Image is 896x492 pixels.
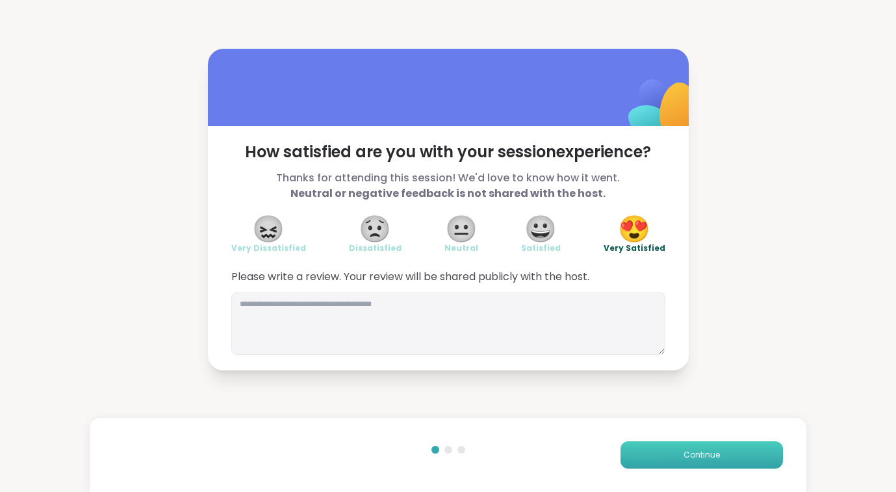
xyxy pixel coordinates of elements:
[598,45,727,175] img: ShareWell Logomark
[252,217,285,240] span: 😖
[231,269,665,285] span: Please write a review. Your review will be shared publicly with the host.
[618,217,650,240] span: 😍
[444,243,478,253] span: Neutral
[524,217,557,240] span: 😀
[349,243,402,253] span: Dissatisfied
[359,217,391,240] span: 😟
[231,142,665,162] span: How satisfied are you with your session experience?
[231,170,665,201] span: Thanks for attending this session! We'd love to know how it went.
[621,441,783,469] button: Continue
[604,243,665,253] span: Very Satisfied
[290,186,606,201] b: Neutral or negative feedback is not shared with the host.
[684,449,720,461] span: Continue
[521,243,561,253] span: Satisfied
[231,243,306,253] span: Very Dissatisfied
[445,217,478,240] span: 😐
